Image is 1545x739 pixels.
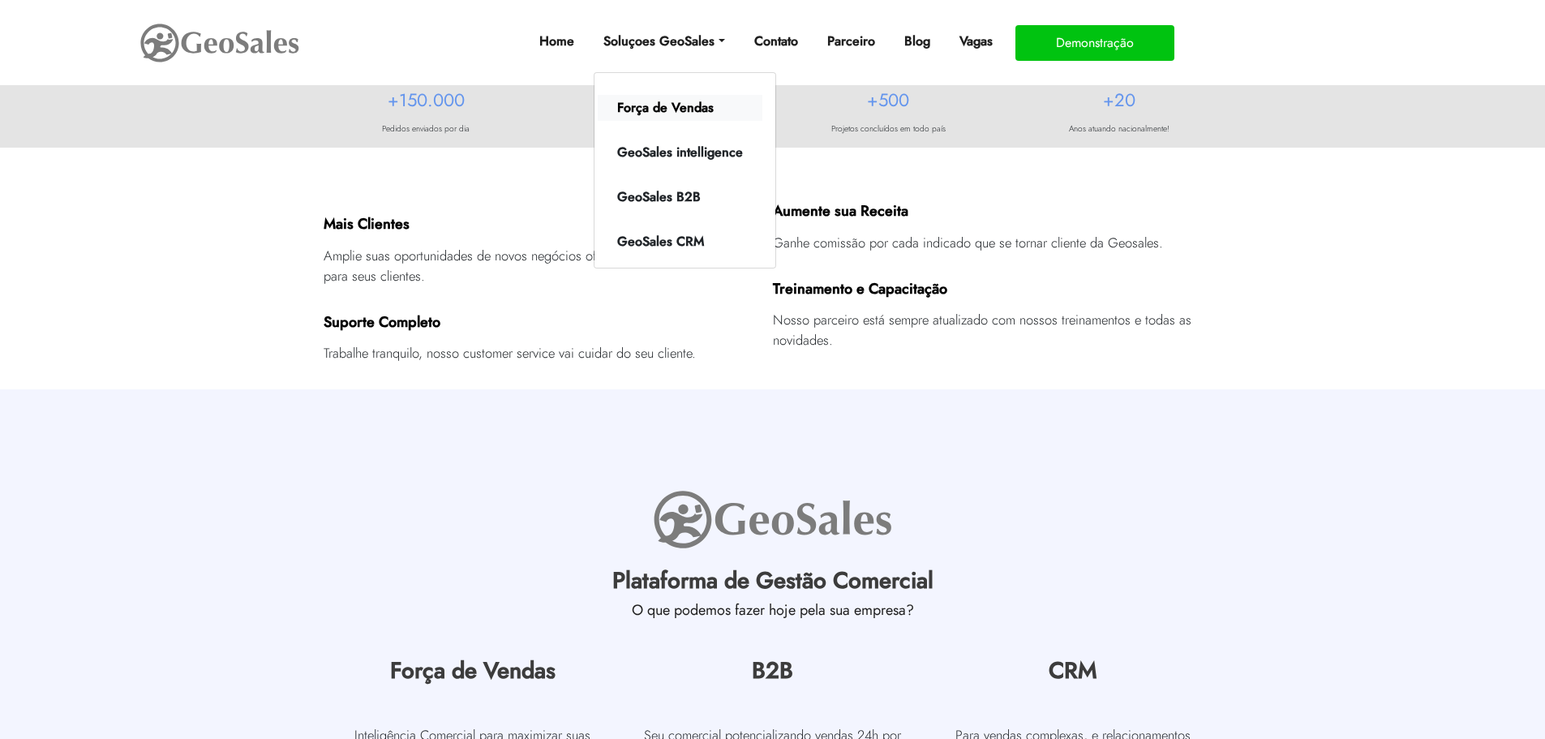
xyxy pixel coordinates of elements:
[1015,25,1174,61] button: Demonstração
[598,229,762,255] a: GeoSales CRM
[323,89,530,118] h2: +150.000
[324,343,696,363] p: Trabalhe tranquilo, nosso customer service vai cuidar do seu cliente.
[785,122,992,135] p: Projetos concluídos em todo país
[748,25,805,58] a: Contato
[323,567,1223,603] h2: Plataforma de Gestão Comercial
[554,89,761,118] h2: +20.000
[335,657,611,693] h2: Força de Vendas
[635,657,911,693] h2: B2B
[598,184,762,210] a: GeoSales B2B
[651,487,895,552] img: GeoSales
[1016,122,1223,135] p: Anos atuando nacionalmente!
[598,140,762,165] a: GeoSales intelligence
[953,25,999,58] a: Vagas
[935,657,1211,693] h2: CRM
[898,25,937,58] a: Blog
[554,122,761,135] p: Usuários ativos no sistema
[323,602,1223,628] h3: O que podemos fazer hoje pela sua empresa?
[533,25,581,58] a: Home
[324,314,440,340] h3: Suporte Completo
[773,310,1235,350] p: Nosso parceiro está sempre atualizado com nossos treinamentos e todas as novidades.
[773,203,908,229] h3: Aumente sua Receita
[1016,89,1223,118] h2: +20
[785,89,992,118] h2: +500
[773,281,947,307] h3: Treinamento e Capacitação
[324,216,410,242] h3: Mais Clientes
[597,25,731,58] a: Soluçoes GeoSales
[139,20,301,66] img: GeoSales
[324,246,760,286] p: Amplie suas oportunidades de novos negócios oferecendo novos serviços para seus clientes.
[773,233,1163,253] p: Ganhe comissão por cada indicado que se tornar cliente da Geosales.
[821,25,882,58] a: Parceiro
[598,95,762,121] a: Força de Vendas
[323,122,530,135] p: Pedidos enviados por dia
